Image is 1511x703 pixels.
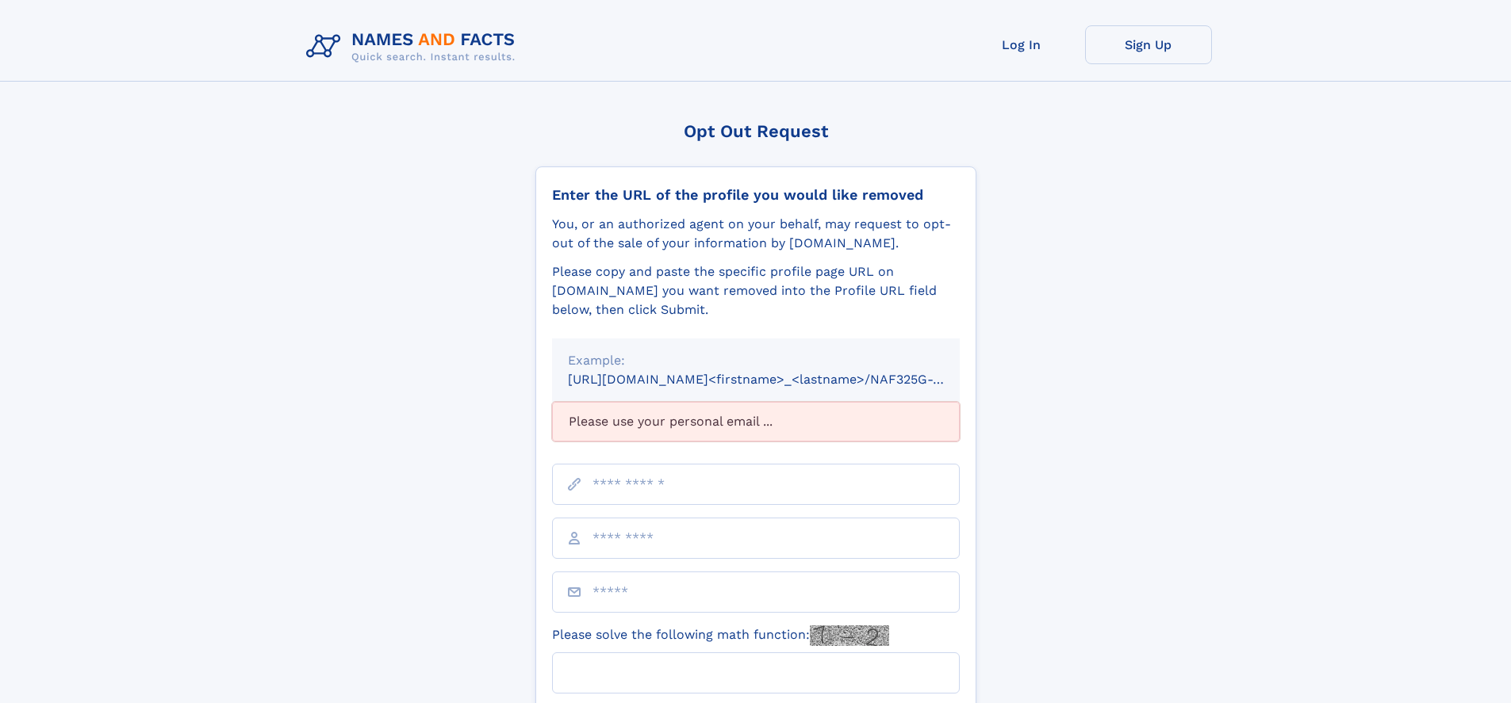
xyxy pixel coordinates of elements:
small: [URL][DOMAIN_NAME]<firstname>_<lastname>/NAF325G-xxxxxxxx [568,372,990,387]
img: Logo Names and Facts [300,25,528,68]
a: Sign Up [1085,25,1212,64]
div: Enter the URL of the profile you would like removed [552,186,960,204]
div: Please copy and paste the specific profile page URL on [DOMAIN_NAME] you want removed into the Pr... [552,262,960,319]
div: Example: [568,351,944,370]
div: You, or an authorized agent on your behalf, may request to opt-out of the sale of your informatio... [552,215,960,253]
div: Opt Out Request [535,121,976,141]
div: Please use your personal email ... [552,402,960,441]
a: Log In [958,25,1085,64]
label: Please solve the following math function: [552,625,889,646]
